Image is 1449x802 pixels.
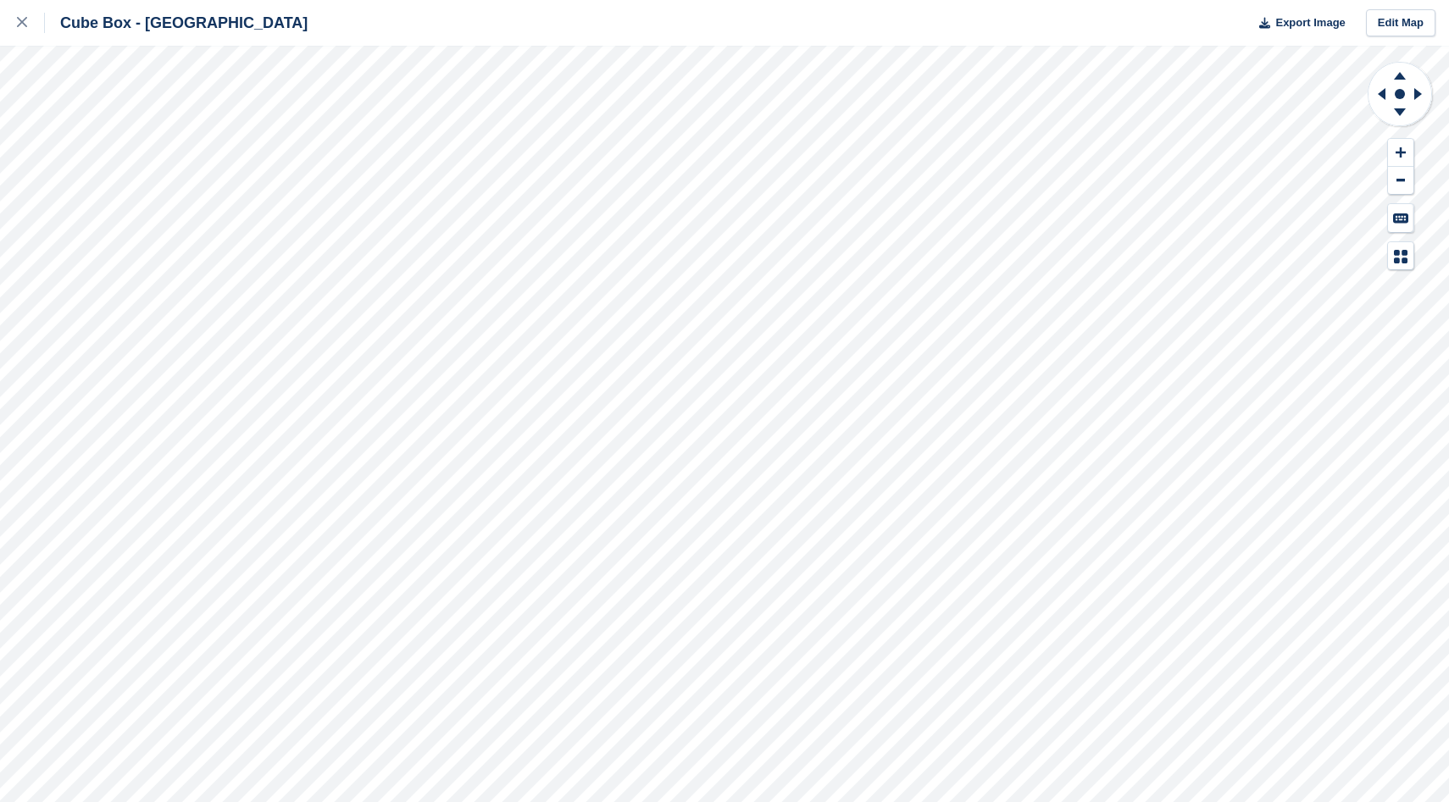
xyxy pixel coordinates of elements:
[1366,9,1435,37] a: Edit Map
[1388,139,1413,167] button: Zoom In
[1388,242,1413,270] button: Map Legend
[1249,9,1346,37] button: Export Image
[1388,167,1413,195] button: Zoom Out
[45,13,308,33] div: Cube Box - [GEOGRAPHIC_DATA]
[1388,204,1413,232] button: Keyboard Shortcuts
[1275,14,1345,31] span: Export Image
